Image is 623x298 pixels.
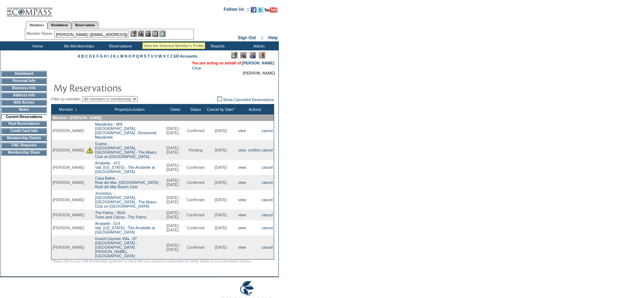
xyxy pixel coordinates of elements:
[165,235,186,259] td: [DATE] - [DATE]
[248,148,261,152] a: confirm
[262,165,273,170] a: cancel
[6,2,53,17] img: Compass Home
[93,54,95,58] a: E
[59,107,73,112] a: Member
[264,9,277,13] a: Subscribe to our YouTube Channel
[95,176,161,189] a: Casa Bahia -Real del Mar, [GEOGRAPHIC_DATA] - Real del Mar Beach Club
[186,175,205,190] td: Confirmed
[159,31,165,37] img: b_calculator.gif
[258,9,263,13] a: Follow us on Twitter
[47,21,72,29] a: Residences
[144,44,204,48] div: View the Selected Member's Profile
[237,41,279,50] td: Admin
[258,7,263,13] img: Follow us on Twitter
[96,54,99,58] a: F
[238,245,246,249] a: view
[1,71,47,77] td: Dashboard
[131,31,137,37] img: b_edit.gif
[51,121,85,140] td: [PERSON_NAME]
[100,54,103,58] a: G
[243,71,275,75] span: [PERSON_NAME]
[165,140,186,160] td: [DATE] - [DATE]
[205,175,236,190] td: [DATE]
[205,220,236,235] td: [DATE]
[1,78,47,84] td: Personal Info
[95,122,156,139] a: Mayakoba - 809[GEOGRAPHIC_DATA], [GEOGRAPHIC_DATA] - Rosewood Mayakoba
[165,175,186,190] td: [DATE] - [DATE]
[51,175,85,190] td: [PERSON_NAME]
[165,190,186,209] td: [DATE] - [DATE]
[155,54,157,58] a: V
[72,21,99,29] a: Reservations
[192,61,274,65] font: You are acting on behalf of:
[192,66,201,70] a: Clear
[51,259,251,263] span: *Please refer to your Club Membership Agreement or check with your Exclusive Ambassador for furth...
[238,226,246,230] a: view
[165,209,186,220] td: [DATE] - [DATE]
[81,54,84,58] a: B
[238,35,256,40] a: Sign Out
[26,21,48,29] a: Members
[115,107,145,112] a: Property/Location
[1,143,47,148] td: CWL Requests
[1,121,47,127] td: Past Reservations
[262,198,273,202] a: cancel
[144,54,146,58] a: S
[89,54,92,58] a: D
[262,128,273,133] a: cancel
[190,107,201,112] a: Status
[99,41,140,50] td: Reservations
[196,41,237,50] td: Reports
[238,128,246,133] a: view
[78,54,80,58] a: A
[95,161,155,174] a: Arrabelle - 472Vail, [US_STATE] - The Arrabelle at [GEOGRAPHIC_DATA]
[128,54,131,58] a: O
[138,31,144,37] img: View
[95,191,156,208] a: Jumentos -[GEOGRAPHIC_DATA], [GEOGRAPHIC_DATA] - The Abaco Club on [GEOGRAPHIC_DATA]
[95,141,156,159] a: Guana -[GEOGRAPHIC_DATA], [GEOGRAPHIC_DATA] - The Abaco Club on [GEOGRAPHIC_DATA]
[165,160,186,175] td: [DATE] - [DATE]
[1,107,47,113] td: Notes
[251,7,256,13] img: Become our fan on Facebook
[53,80,197,95] img: pgTtlMyReservations.gif
[205,209,236,220] td: [DATE]
[51,190,85,209] td: [PERSON_NAME]
[262,226,273,230] a: cancel
[85,54,88,58] a: C
[27,31,54,37] div: Member Name:
[262,245,273,249] a: cancel
[165,220,186,235] td: [DATE] - [DATE]
[95,211,146,219] a: The Palms - 3504Turks and Caicos - The Palms
[147,54,150,58] a: T
[1,100,47,105] td: Web Access
[262,213,273,217] a: cancel
[240,52,246,58] img: View Mode
[16,41,58,50] td: Home
[104,54,107,58] a: H
[73,108,78,111] img: Ascending
[152,31,158,37] img: Reservations
[251,9,256,13] a: Become our fan on Facebook
[51,97,81,101] span: Filter by member:
[268,35,278,40] a: Help
[174,54,197,58] a: ER Accounts
[145,31,151,37] img: Impersonate
[167,54,169,58] a: Y
[51,209,85,220] td: [PERSON_NAME]
[250,52,256,58] img: Impersonate
[205,121,236,140] td: [DATE]
[95,221,155,234] a: Arrabelle - 514Vail, [US_STATE] - The Arrabelle at [GEOGRAPHIC_DATA]
[1,85,47,91] td: Business Info
[205,140,236,160] td: [DATE]
[217,98,274,102] a: Show Cancelled Reservations
[140,41,196,50] td: Vacation Collection
[113,54,116,58] a: K
[165,121,186,140] td: [DATE] - [DATE]
[207,107,235,112] a: Cancel by Date*
[1,150,47,155] td: Membership Share
[117,54,119,58] a: L
[1,128,47,134] td: Credit Card Info
[231,52,237,58] img: Edit Mode
[238,148,246,152] a: view
[236,104,274,115] th: Actions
